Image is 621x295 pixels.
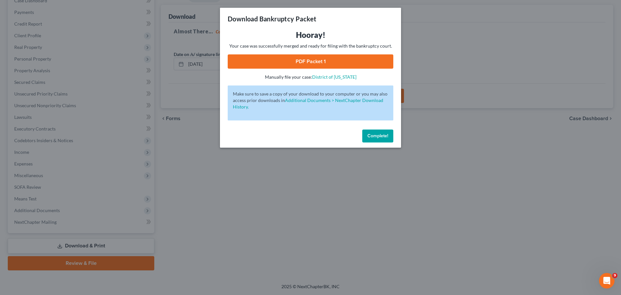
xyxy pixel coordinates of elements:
[233,91,388,110] p: Make sure to save a copy of your download to your computer or you may also access prior downloads in
[228,43,393,49] p: Your case was successfully merged and ready for filing with the bankruptcy court.
[233,97,383,109] a: Additional Documents > NextChapter Download History.
[312,74,356,80] a: District of [US_STATE]
[228,74,393,80] p: Manually file your case:
[367,133,388,139] span: Complete!
[362,130,393,142] button: Complete!
[228,30,393,40] h3: Hooray!
[612,273,617,278] span: 9
[228,54,393,69] a: PDF Packet 1
[228,14,316,23] h3: Download Bankruptcy Packet
[599,273,615,289] iframe: Intercom live chat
